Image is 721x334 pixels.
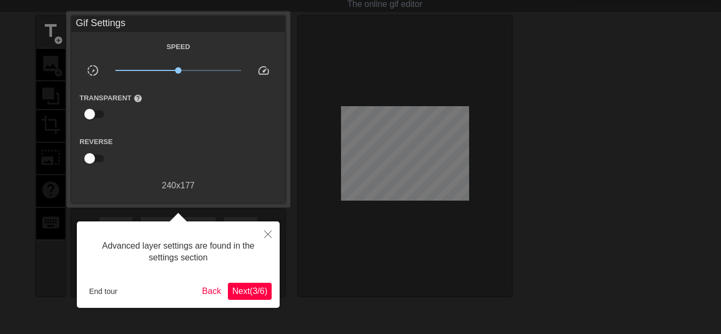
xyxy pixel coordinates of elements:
span: Next ( 3 / 6 ) [232,287,267,296]
button: End tour [85,283,122,299]
div: Advanced layer settings are found in the settings section [85,229,272,275]
button: Close [256,221,280,246]
button: Next [228,283,272,300]
button: Back [198,283,226,300]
